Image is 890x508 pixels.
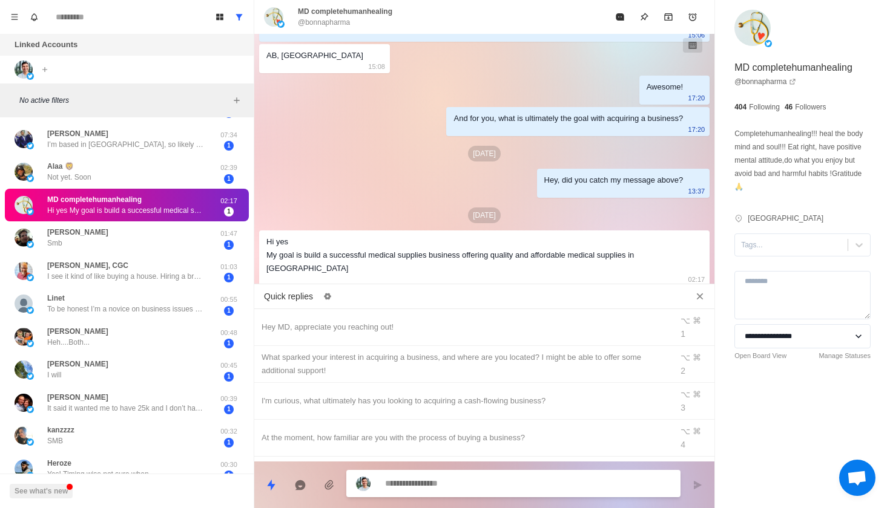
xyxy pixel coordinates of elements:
span: 1 [224,471,234,480]
img: picture [27,274,34,281]
div: Awesome! [647,80,683,94]
button: See what's new [10,484,73,498]
button: Add account [38,62,52,77]
p: Heroze [47,458,71,469]
button: Edit quick replies [318,287,337,306]
button: Quick replies [259,473,283,497]
p: Smb [47,238,62,249]
p: Linet [47,293,65,304]
p: Followers [795,102,826,112]
a: Manage Statuses [819,351,871,361]
img: picture [27,175,34,182]
img: picture [277,21,285,28]
div: Hi yes My goal is build a successful medical supplies business offering quality and affordable me... [266,235,683,275]
p: Following [749,102,780,112]
p: [DATE] [468,207,501,223]
button: Notifications [24,7,44,27]
img: picture [15,426,33,444]
p: [PERSON_NAME], CGC [47,260,128,271]
img: picture [15,229,33,247]
p: 13:37 [688,184,705,198]
span: 1 [224,306,234,316]
img: picture [15,394,33,412]
div: And for you, what is ultimately the goal with acquiring a business? [453,112,683,125]
a: @bonnapharma [734,76,796,87]
p: 17:20 [688,123,705,136]
img: picture [15,262,33,280]
p: 00:45 [214,360,244,371]
button: Archive [656,5,681,29]
p: [DATE] [468,146,501,161]
p: [PERSON_NAME] [47,128,108,139]
img: picture [15,295,33,313]
p: 02:39 [214,163,244,173]
p: 01:47 [214,229,244,239]
img: picture [27,340,34,347]
span: 1 [224,273,234,282]
p: 15:06 [688,28,705,42]
p: 00:55 [214,295,244,305]
p: [PERSON_NAME] [47,227,108,238]
button: Show all conversations [229,7,249,27]
img: picture [15,60,33,79]
div: AB, [GEOGRAPHIC_DATA] [266,49,363,62]
button: Menu [5,7,24,27]
p: To be honest I’m a novice on business issues and I think a bit about finding the right type as we... [47,304,205,314]
p: MD completehumanhealing [734,60,852,75]
img: picture [356,477,371,491]
img: picture [27,438,34,446]
img: picture [27,373,34,380]
img: picture [27,208,34,215]
div: ⌥ ⌘ 2 [681,351,707,377]
span: 1 [224,339,234,348]
button: Send message [685,473,710,497]
p: Completehumanhealing!!! heal the body mind and soul!!! Eat right, have positive mental attitude,d... [734,127,871,194]
div: ⌥ ⌘ 1 [681,314,707,340]
span: 1 [224,240,234,250]
img: picture [27,241,34,248]
img: picture [27,73,34,80]
div: ⌥ ⌘ 4 [681,425,707,451]
span: 1 [224,405,234,414]
img: picture [15,328,33,346]
p: [PERSON_NAME] [47,326,108,337]
img: picture [15,460,33,478]
button: Pin [632,5,656,29]
div: At the moment, how familiar are you with the process of buying a business? [262,431,665,444]
p: 02:17 [688,273,705,286]
img: picture [27,142,34,149]
img: picture [15,196,33,214]
img: picture [264,7,283,27]
p: 00:39 [214,394,244,404]
button: Add reminder [681,5,705,29]
p: Heh....Both... [47,337,90,348]
p: I will [47,370,61,380]
p: [GEOGRAPHIC_DATA] [748,213,823,224]
button: Board View [210,7,229,27]
p: 15:08 [368,60,385,73]
p: 00:32 [214,426,244,437]
span: 1 [224,372,234,382]
div: ⌥ ⌘ 3 [681,388,707,414]
p: 404 [734,102,747,112]
p: SMB [47,435,63,446]
button: Add filters [229,93,244,108]
p: Not yet. Soon [47,172,91,183]
p: Quick replies [264,290,313,303]
p: I’m based in [GEOGRAPHIC_DATA], so likely difficult. Management consultant for 20 years, now tran... [47,139,205,150]
img: picture [734,10,771,46]
span: 1 [224,438,234,448]
p: I see it kind of like buying a house. Hiring a broker, valuation of the business, getting a loan,... [47,271,205,282]
p: [PERSON_NAME] [47,359,108,370]
img: picture [765,40,772,47]
img: picture [27,472,34,479]
p: MD completehumanhealing [298,6,392,17]
p: Alaa 🦁 [47,161,74,172]
p: @bonnapharma [298,17,350,28]
img: picture [27,307,34,314]
p: No active filters [19,95,229,106]
p: 00:30 [214,460,244,470]
p: MD completehumanhealing [47,194,142,205]
p: It said it wanted me to have 25k and I don’t have that. [47,403,205,414]
p: 00:48 [214,328,244,338]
